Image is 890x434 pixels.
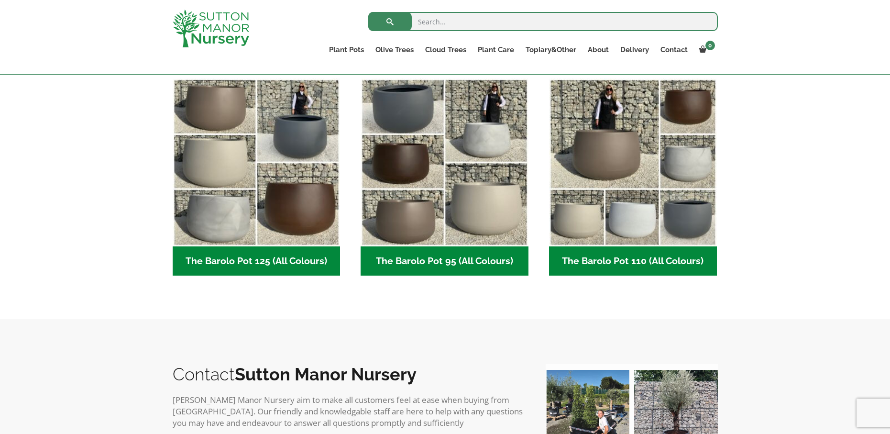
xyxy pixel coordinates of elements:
[173,394,527,429] p: [PERSON_NAME] Manor Nursery aim to make all customers feel at ease when buying from [GEOGRAPHIC_D...
[173,10,249,47] img: logo
[549,78,717,276] a: Visit product category The Barolo Pot 110 (All Colours)
[582,43,615,56] a: About
[370,43,419,56] a: Olive Trees
[361,78,528,276] a: Visit product category The Barolo Pot 95 (All Colours)
[549,246,717,276] h2: The Barolo Pot 110 (All Colours)
[520,43,582,56] a: Topiary&Other
[655,43,693,56] a: Contact
[361,246,528,276] h2: The Barolo Pot 95 (All Colours)
[173,78,341,246] img: The Barolo Pot 125 (All Colours)
[173,246,341,276] h2: The Barolo Pot 125 (All Colours)
[615,43,655,56] a: Delivery
[368,12,718,31] input: Search...
[705,41,715,50] span: 0
[549,78,717,246] img: The Barolo Pot 110 (All Colours)
[173,78,341,276] a: Visit product category The Barolo Pot 125 (All Colours)
[472,43,520,56] a: Plant Care
[323,43,370,56] a: Plant Pots
[361,78,528,246] img: The Barolo Pot 95 (All Colours)
[419,43,472,56] a: Cloud Trees
[235,364,417,384] b: Sutton Manor Nursery
[173,364,527,384] h2: Contact
[693,43,718,56] a: 0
